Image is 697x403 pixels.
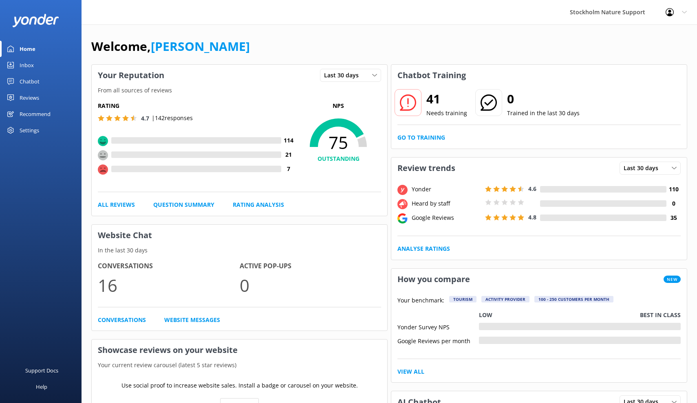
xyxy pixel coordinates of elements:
p: Your current review carousel (latest 5 star reviews) [92,361,387,370]
p: NPS [296,101,381,110]
h4: OUTSTANDING [296,154,381,163]
p: Low [479,311,492,320]
a: Go to Training [397,133,445,142]
span: 75 [296,132,381,153]
h2: 41 [426,89,467,109]
h5: Rating [98,101,296,110]
h4: Conversations [98,261,240,272]
div: Support Docs [25,362,58,379]
span: Last 30 days [624,164,663,173]
div: Recommend [20,106,51,122]
a: Analyse Ratings [397,244,450,253]
div: Google Reviews [410,213,483,222]
span: 4.8 [528,213,536,221]
p: Best in class [640,311,681,320]
p: Use social proof to increase website sales. Install a badge or carousel on your website. [121,381,358,390]
p: Needs training [426,109,467,118]
h4: 21 [281,150,296,159]
div: Activity Provider [481,296,529,302]
a: View All [397,367,424,376]
a: Conversations [98,315,146,324]
img: yonder-white-logo.png [12,14,59,27]
h4: 0 [666,199,681,208]
h3: Website Chat [92,225,387,246]
h3: Review trends [391,158,461,179]
div: Settings [20,122,39,138]
a: Question Summary [153,200,214,209]
h2: 0 [507,89,580,109]
a: Website Messages [164,315,220,324]
p: 0 [240,272,382,299]
a: Rating Analysis [233,200,284,209]
a: All Reviews [98,200,135,209]
p: Your benchmark: [397,296,444,306]
p: In the last 30 days [92,246,387,255]
h4: 110 [666,185,681,194]
h3: Chatbot Training [391,65,472,86]
p: Trained in the last 30 days [507,109,580,118]
h4: 114 [281,136,296,145]
h1: Welcome, [91,37,250,56]
p: 16 [98,272,240,299]
div: 100 - 250 customers per month [534,296,613,302]
h3: Showcase reviews on your website [92,339,387,361]
div: Heard by staff [410,199,483,208]
div: Tourism [449,296,476,302]
div: Inbox [20,57,34,73]
div: Google Reviews per month [397,337,479,344]
div: Home [20,41,35,57]
div: Help [36,379,47,395]
h4: Active Pop-ups [240,261,382,272]
h4: 7 [281,164,296,173]
span: 4.7 [141,114,149,122]
p: From all sources of reviews [92,86,387,95]
h3: How you compare [391,269,476,290]
p: | 142 responses [152,114,193,123]
h4: 35 [666,213,681,222]
span: 4.6 [528,185,536,193]
h3: Your Reputation [92,65,170,86]
div: Chatbot [20,73,40,90]
div: Yonder Survey NPS [397,323,479,330]
span: Last 30 days [324,71,364,80]
a: [PERSON_NAME] [151,38,250,55]
span: New [664,276,681,283]
div: Reviews [20,90,39,106]
div: Yonder [410,185,483,194]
